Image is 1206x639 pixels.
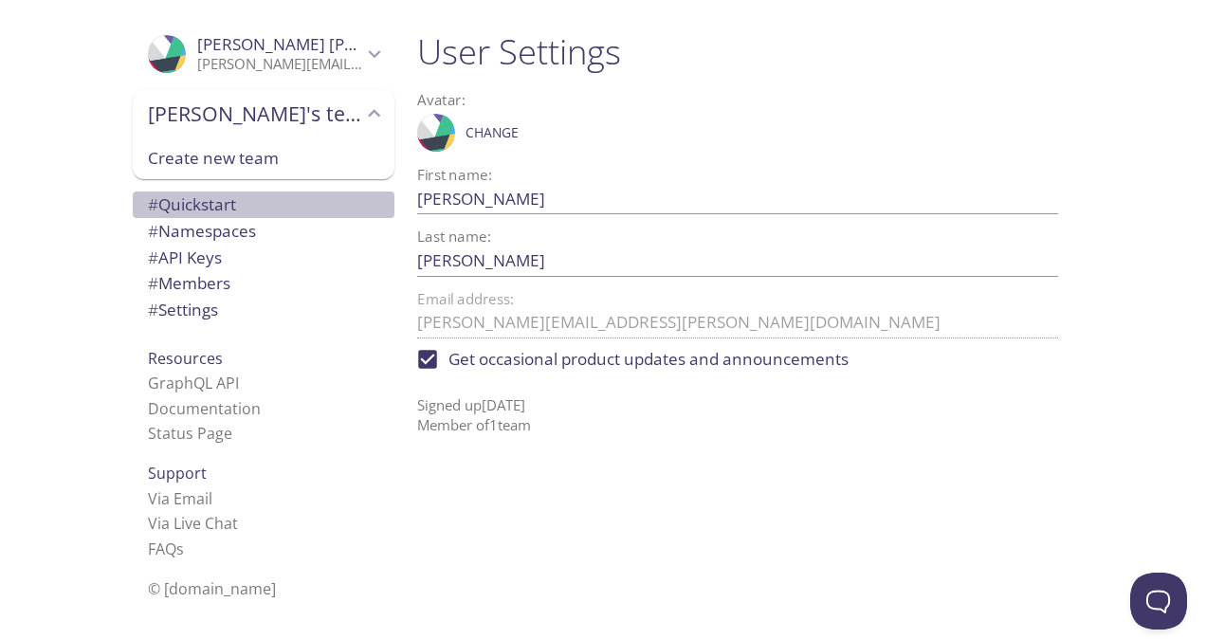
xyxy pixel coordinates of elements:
[148,398,261,419] a: Documentation
[148,146,379,171] span: Create new team
[133,245,394,271] div: API Keys
[448,347,849,372] span: Get occasional product updates and announcements
[176,539,184,559] span: s
[148,299,218,320] span: Settings
[197,55,362,74] p: [PERSON_NAME][EMAIL_ADDRESS][PERSON_NAME][DOMAIN_NAME]
[133,23,394,85] div: Ian McFadyen
[466,121,519,144] span: Change
[417,229,491,244] label: Last name:
[417,93,981,107] label: Avatar:
[148,220,256,242] span: Namespaces
[148,299,158,320] span: #
[148,463,207,484] span: Support
[148,373,239,393] a: GraphQL API
[417,30,1058,73] h1: User Settings
[148,100,362,127] span: [PERSON_NAME]'s team
[417,168,492,182] label: First name:
[148,513,238,534] a: Via Live Chat
[148,272,230,294] span: Members
[133,89,394,138] div: Ian's team
[133,270,394,297] div: Members
[148,193,158,215] span: #
[1130,573,1187,630] iframe: Help Scout Beacon - Open
[417,292,514,306] label: Email address:
[148,246,158,268] span: #
[148,246,222,268] span: API Keys
[133,297,394,323] div: Team Settings
[148,578,276,599] span: © [DOMAIN_NAME]
[133,192,394,218] div: Quickstart
[417,380,1058,436] p: Signed up [DATE] Member of 1 team
[148,272,158,294] span: #
[148,193,236,215] span: Quickstart
[148,220,158,242] span: #
[197,33,457,55] span: [PERSON_NAME] [PERSON_NAME]
[461,118,523,148] button: Change
[133,138,394,180] div: Create new team
[148,539,184,559] a: FAQ
[133,218,394,245] div: Namespaces
[148,423,232,444] a: Status Page
[148,488,212,509] a: Via Email
[148,348,223,369] span: Resources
